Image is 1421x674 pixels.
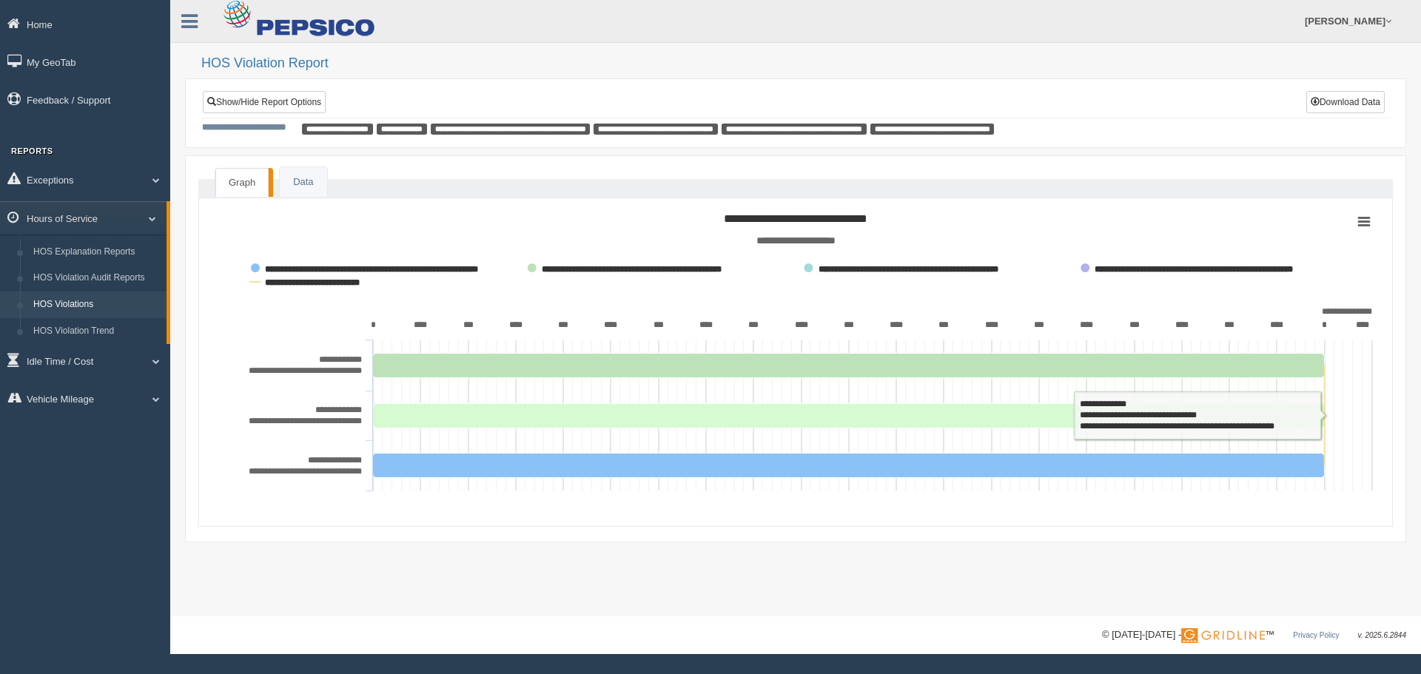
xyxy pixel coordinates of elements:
[27,265,167,291] a: HOS Violation Audit Reports
[215,168,269,198] a: Graph
[1306,91,1385,113] button: Download Data
[203,91,326,113] a: Show/Hide Report Options
[1181,628,1265,643] img: Gridline
[27,291,167,318] a: HOS Violations
[1293,631,1339,639] a: Privacy Policy
[1102,627,1406,643] div: © [DATE]-[DATE] - ™
[280,167,326,198] a: Data
[27,239,167,266] a: HOS Explanation Reports
[27,318,167,345] a: HOS Violation Trend
[1358,631,1406,639] span: v. 2025.6.2844
[201,56,1406,71] h2: HOS Violation Report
